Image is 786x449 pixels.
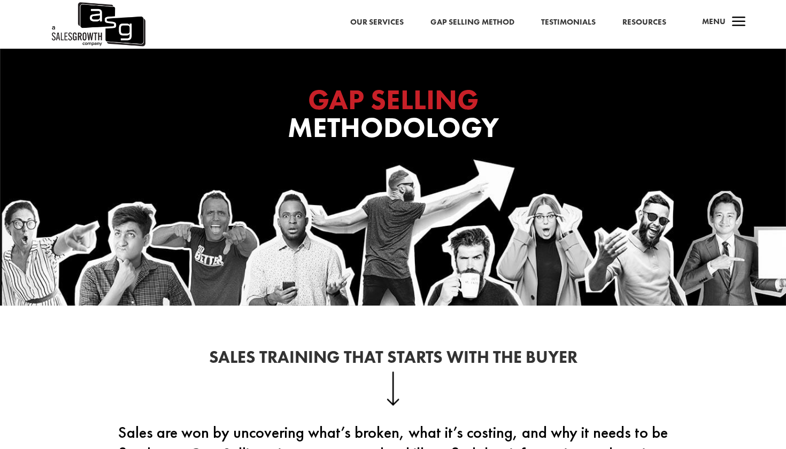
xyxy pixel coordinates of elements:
span: GAP SELLING [308,81,479,118]
a: Resources [622,16,666,29]
span: Menu [702,16,726,27]
a: Our Services [350,16,404,29]
a: Gap Selling Method [430,16,514,29]
img: down-arrow [387,371,400,406]
span: a [728,12,750,33]
h2: Sales Training That Starts With the Buyer [104,349,682,371]
a: Testimonials [541,16,596,29]
h1: Methodology [179,86,607,148]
